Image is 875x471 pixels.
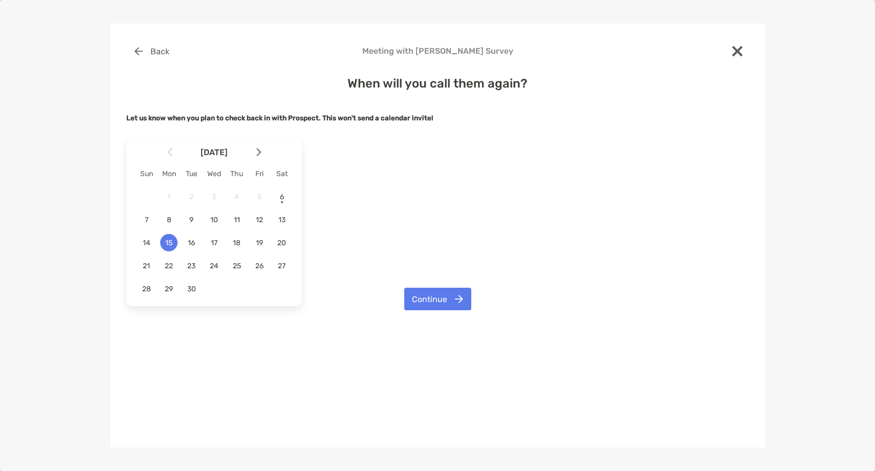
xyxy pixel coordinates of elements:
span: 17 [205,239,223,247]
h4: When will you call them again? [126,76,749,91]
img: Arrow icon [167,148,172,157]
span: 9 [183,216,200,224]
span: 10 [205,216,223,224]
div: Mon [158,169,180,178]
img: Arrow icon [256,148,261,157]
span: 13 [273,216,291,224]
span: 26 [251,262,268,270]
img: button icon [455,295,463,303]
img: button icon [135,47,143,55]
span: 2 [183,192,200,201]
div: Thu [226,169,248,178]
span: 21 [138,262,155,270]
h5: Let us know when you plan to check back in with Prospect. [126,114,749,122]
div: Fri [248,169,271,178]
span: 20 [273,239,291,247]
div: Sun [135,169,158,178]
div: Wed [203,169,225,178]
div: Tue [180,169,203,178]
span: 19 [251,239,268,247]
strong: This won't send a calendar invite! [322,114,433,122]
span: 6 [273,192,291,201]
span: 14 [138,239,155,247]
span: 28 [138,285,155,293]
span: 22 [160,262,178,270]
span: 18 [228,239,246,247]
span: 4 [228,192,246,201]
button: Back [126,40,177,62]
span: 29 [160,285,178,293]
span: 16 [183,239,200,247]
span: 27 [273,262,291,270]
span: 24 [205,262,223,270]
span: 25 [228,262,246,270]
span: 11 [228,216,246,224]
span: 12 [251,216,268,224]
span: 15 [160,239,178,247]
span: 3 [205,192,223,201]
span: 7 [138,216,155,224]
h4: Meeting with [PERSON_NAME] Survey [126,46,749,56]
span: 30 [183,285,200,293]
span: [DATE] [174,147,254,157]
span: 23 [183,262,200,270]
button: Continue [404,288,471,310]
img: close modal [732,46,742,56]
span: 8 [160,216,178,224]
span: 5 [251,192,268,201]
span: 1 [160,192,178,201]
div: Sat [271,169,293,178]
